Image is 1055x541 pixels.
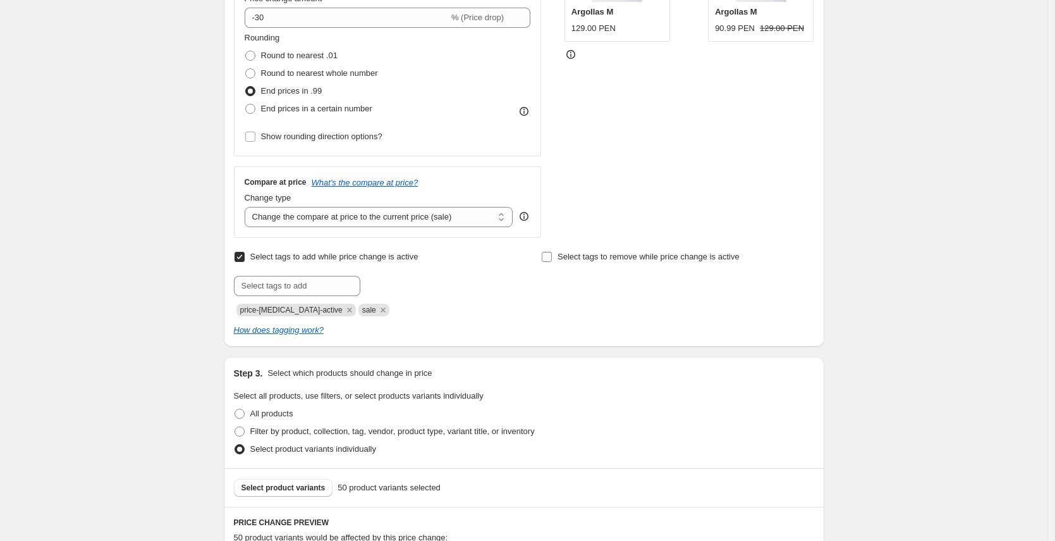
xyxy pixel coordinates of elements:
[240,306,343,314] span: price-change-job-active
[261,86,322,96] span: End prices in .99
[715,22,755,35] div: 90.99 PEN
[344,304,355,316] button: Remove price-change-job-active
[267,367,432,380] p: Select which products should change in price
[250,409,293,418] span: All products
[338,482,441,494] span: 50 product variants selected
[715,7,757,16] span: Argollas M
[234,276,360,296] input: Select tags to add
[245,193,291,202] span: Change type
[245,33,280,42] span: Rounding
[250,252,418,261] span: Select tags to add while price change is active
[245,177,307,187] h3: Compare at price
[234,391,484,401] span: Select all products, use filters, or select products variants individually
[261,51,338,60] span: Round to nearest .01
[362,306,376,314] span: sale
[261,104,372,113] span: End prices in a certain number
[234,479,333,497] button: Select product variants
[234,367,263,380] h2: Step 3.
[377,304,389,316] button: Remove sale
[241,483,326,493] span: Select product variants
[250,444,376,454] span: Select product variants individually
[571,22,616,35] div: 129.00 PEN
[261,68,378,78] span: Round to nearest whole number
[558,252,740,261] span: Select tags to remove while price change is active
[312,178,418,187] button: What's the compare at price?
[234,325,324,335] a: How does tagging work?
[571,7,613,16] span: Argollas M
[245,8,449,28] input: -15
[234,518,814,528] h6: PRICE CHANGE PREVIEW
[451,13,504,22] span: % (Price drop)
[760,22,804,35] strike: 129.00 PEN
[250,426,535,436] span: Filter by product, collection, tag, vendor, product type, variant title, or inventory
[518,210,530,223] div: help
[261,132,382,141] span: Show rounding direction options?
